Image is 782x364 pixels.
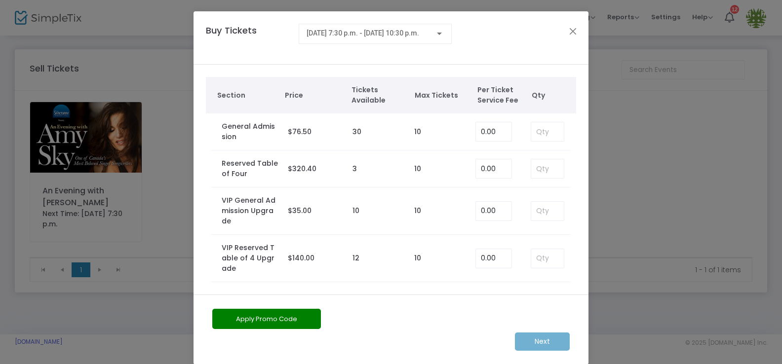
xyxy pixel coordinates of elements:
[285,90,342,101] span: Price
[288,253,314,263] span: $140.00
[477,85,527,106] span: Per Ticket Service Fee
[288,164,316,174] span: $320.40
[288,127,312,137] span: $76.50
[288,206,312,216] span: $35.00
[476,202,511,220] input: Enter Service Fee
[414,206,421,216] label: 10
[307,29,419,37] span: [DATE] 7:30 p.m. - [DATE] 10:30 p.m.
[352,164,357,174] label: 3
[476,122,511,141] input: Enter Service Fee
[201,24,294,52] h4: Buy Tickets
[212,309,321,329] button: Apply Promo Code
[414,164,421,174] label: 10
[352,253,359,263] label: 12
[414,253,421,263] label: 10
[217,90,275,101] span: Section
[352,85,405,106] span: Tickets Available
[567,25,580,37] button: Close
[352,206,359,216] label: 10
[531,159,564,178] input: Qty
[531,202,564,220] input: Qty
[222,243,278,274] label: VIP Reserved Table of 4 Upgrade
[532,90,571,101] span: Qty
[222,195,278,226] label: VIP General Admission Upgrade
[476,159,511,178] input: Enter Service Fee
[414,127,421,137] label: 10
[476,249,511,268] input: Enter Service Fee
[352,127,361,137] label: 30
[222,121,278,142] label: General Admission
[531,249,564,268] input: Qty
[415,90,468,101] span: Max Tickets
[531,122,564,141] input: Qty
[222,158,278,179] label: Reserved Table of Four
